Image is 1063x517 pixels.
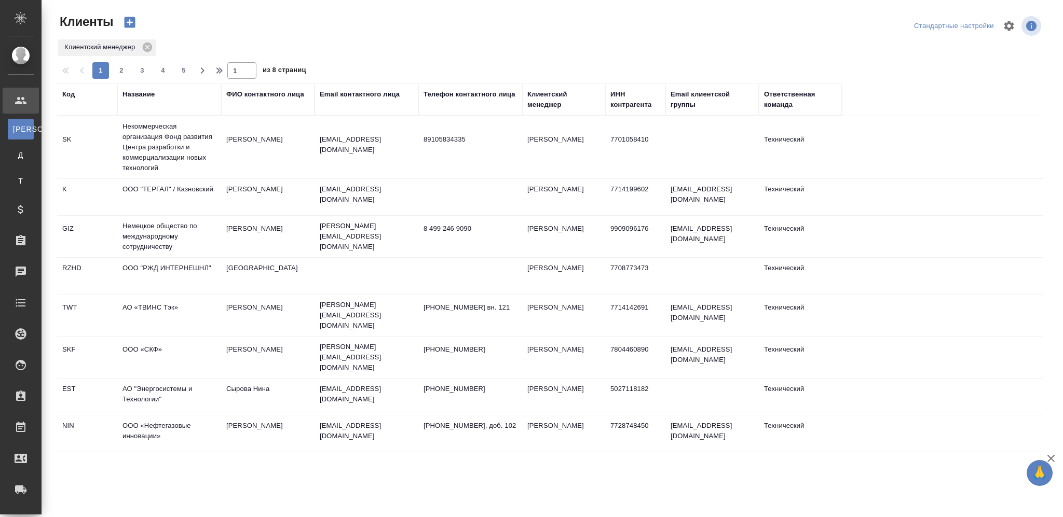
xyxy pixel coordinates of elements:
[1031,462,1048,484] span: 🙏
[997,13,1021,38] span: Настроить таблицу
[522,258,605,294] td: [PERSON_NAME]
[113,62,130,79] button: 2
[221,379,315,415] td: Сырова Нина
[134,62,151,79] button: 3
[522,179,605,215] td: [PERSON_NAME]
[117,179,221,215] td: ООО "ТЕРГАЛ" / Казновский
[665,415,759,452] td: [EMAIL_ADDRESS][DOMAIN_NAME]
[665,297,759,333] td: [EMAIL_ADDRESS][DOMAIN_NAME]
[221,339,315,375] td: [PERSON_NAME]
[522,379,605,415] td: [PERSON_NAME]
[221,258,315,294] td: [GEOGRAPHIC_DATA]
[605,258,665,294] td: 7708773473
[221,415,315,452] td: [PERSON_NAME]
[759,129,842,165] td: Технический
[424,344,517,355] p: [PHONE_NUMBER]
[527,89,600,110] div: Клиентский менеджер
[759,415,842,452] td: Технический
[64,42,139,52] p: Клиентский менеджер
[57,415,117,452] td: NIN
[113,65,130,76] span: 2
[759,218,842,255] td: Технический
[221,179,315,215] td: [PERSON_NAME]
[221,297,315,333] td: [PERSON_NAME]
[57,297,117,333] td: TWT
[522,452,605,488] td: [PERSON_NAME]
[605,179,665,215] td: 7714199602
[605,297,665,333] td: 7714142691
[605,379,665,415] td: 5027118182
[57,129,117,165] td: SK
[221,218,315,255] td: [PERSON_NAME]
[759,297,842,333] td: Технический
[8,171,34,191] a: Т
[117,415,221,452] td: ООО «Нефтегазовые инновации»
[8,119,34,139] a: [PERSON_NAME]
[605,129,665,165] td: 7701058410
[424,302,517,313] p: [PHONE_NUMBER] вн. 121
[522,339,605,375] td: [PERSON_NAME]
[134,65,151,76] span: 3
[424,384,517,394] p: [PHONE_NUMBER]
[759,379,842,415] td: Технический
[117,452,221,488] td: Онлайн патент
[1021,16,1043,36] span: Посмотреть информацию
[175,65,192,76] span: 5
[13,176,29,186] span: Т
[605,339,665,375] td: 7804460890
[58,39,156,56] div: Клиентский менеджер
[13,124,29,134] span: [PERSON_NAME]
[320,342,413,373] p: [PERSON_NAME][EMAIL_ADDRESS][DOMAIN_NAME]
[605,415,665,452] td: 7728748450
[522,415,605,452] td: [PERSON_NAME]
[522,129,605,165] td: [PERSON_NAME]
[665,218,759,255] td: [EMAIL_ADDRESS][DOMAIN_NAME]
[671,89,754,110] div: Email клиентской группы
[759,452,842,488] td: Технический
[117,116,221,178] td: Некоммерческая организация Фонд развития Центра разработки и коммерциализации новых технологий
[522,218,605,255] td: [PERSON_NAME]
[57,13,113,30] span: Клиенты
[320,300,413,331] p: [PERSON_NAME][EMAIL_ADDRESS][DOMAIN_NAME]
[522,297,605,333] td: [PERSON_NAME]
[759,339,842,375] td: Технический
[117,379,221,415] td: АО "Энергосистемы и Технологии"
[122,89,155,100] div: Название
[424,134,517,145] p: 89105834335
[424,89,515,100] div: Телефон контактного лица
[263,64,306,79] span: из 8 страниц
[57,179,117,215] td: K
[117,339,221,375] td: ООО «СКФ»
[13,150,29,160] span: Д
[605,452,665,488] td: 7714903709
[424,223,517,234] p: 8 499 246 9090
[8,145,34,165] a: Д
[665,339,759,375] td: [EMAIL_ADDRESS][DOMAIN_NAME]
[764,89,837,110] div: Ответственная команда
[320,89,400,100] div: Email контактного лица
[911,18,997,34] div: split button
[320,421,413,441] p: [EMAIL_ADDRESS][DOMAIN_NAME]
[57,452,117,488] td: PATENT
[610,89,660,110] div: ИНН контрагента
[117,297,221,333] td: АО «ТВИНС Тэк»
[665,179,759,215] td: [EMAIL_ADDRESS][DOMAIN_NAME]
[57,218,117,255] td: GIZ
[605,218,665,255] td: 9909096176
[62,89,75,100] div: Код
[117,13,142,31] button: Создать
[155,65,171,76] span: 4
[759,258,842,294] td: Технический
[117,216,221,257] td: Немецкое общество по международному сотрудничеству
[320,184,413,205] p: [EMAIL_ADDRESS][DOMAIN_NAME]
[57,258,117,294] td: RZHD
[759,179,842,215] td: Технический
[320,384,413,404] p: [EMAIL_ADDRESS][DOMAIN_NAME]
[1027,460,1053,486] button: 🙏
[57,339,117,375] td: SKF
[221,129,315,165] td: [PERSON_NAME]
[221,452,315,488] td: [PERSON_NAME]
[226,89,304,100] div: ФИО контактного лица
[424,421,517,431] p: [PHONE_NUMBER], доб. 102
[155,62,171,79] button: 4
